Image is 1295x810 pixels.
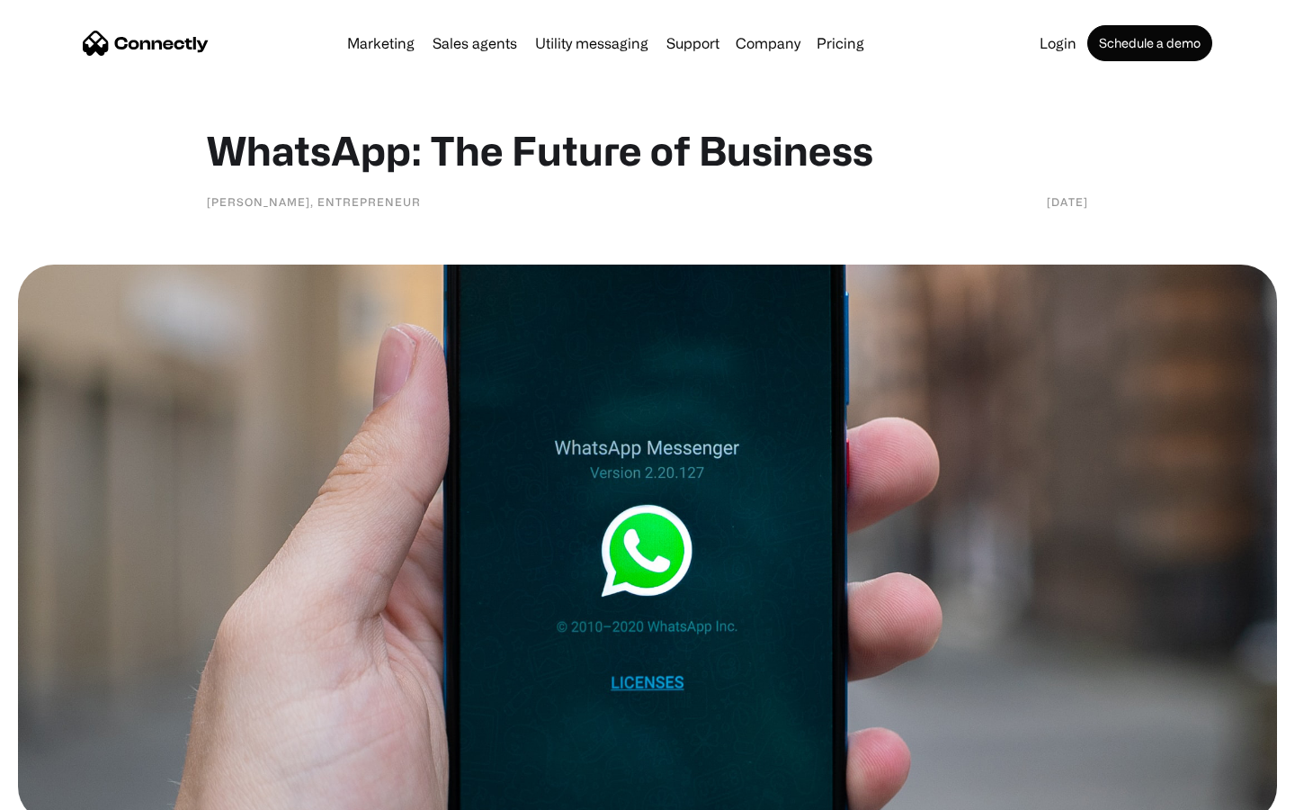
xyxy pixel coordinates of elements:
a: home [83,30,209,57]
a: Support [659,36,727,50]
ul: Language list [36,778,108,804]
div: [PERSON_NAME], Entrepreneur [207,193,421,211]
div: Company [730,31,806,56]
a: Pricing [809,36,871,50]
a: Utility messaging [528,36,656,50]
aside: Language selected: English [18,778,108,804]
a: Schedule a demo [1087,25,1212,61]
a: Login [1032,36,1084,50]
a: Marketing [340,36,422,50]
div: [DATE] [1047,193,1088,211]
a: Sales agents [425,36,524,50]
h1: WhatsApp: The Future of Business [207,126,1088,175]
div: Company [736,31,800,56]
